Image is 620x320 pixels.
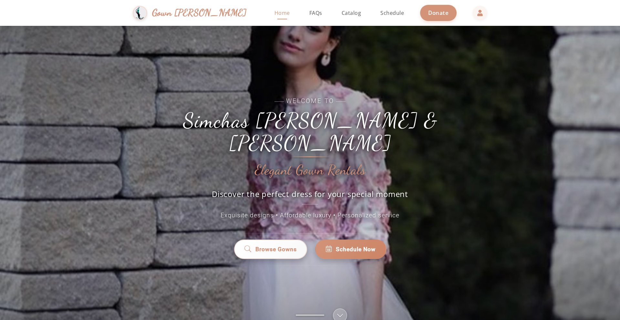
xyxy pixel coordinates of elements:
span: FAQs [309,9,322,16]
span: Gown [PERSON_NAME] [152,6,247,20]
h1: Simchas [PERSON_NAME] & [PERSON_NAME] [165,109,455,155]
img: Gown Gmach Logo [133,6,147,20]
p: Discover the perfect dress for your special moment [205,189,415,204]
span: Schedule Now [336,245,376,253]
p: Exquisite designs • Affordable luxury • Personalized service [165,211,455,220]
span: Schedule [380,9,404,16]
a: Gown [PERSON_NAME] [133,4,253,22]
span: Catalog [342,9,361,16]
span: Browse Gowns [255,245,296,253]
a: Donate [420,5,457,21]
h2: Elegant Gown Rentals [255,163,366,178]
span: Donate [428,9,449,16]
span: Welcome to [165,97,455,106]
span: Home [274,9,290,16]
